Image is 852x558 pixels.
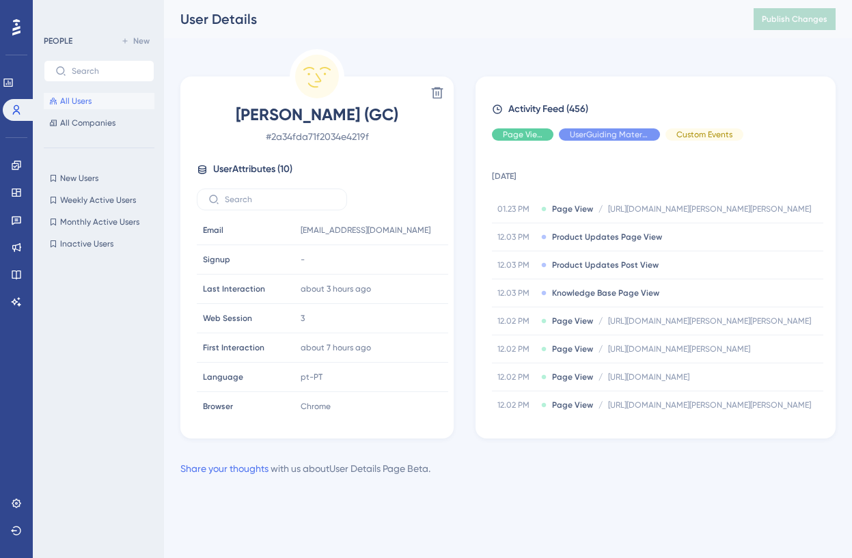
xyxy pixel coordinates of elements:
[608,400,811,410] span: [URL][DOMAIN_NAME][PERSON_NAME][PERSON_NAME]
[570,129,649,140] span: UserGuiding Material
[60,217,139,227] span: Monthly Active Users
[44,93,154,109] button: All Users
[497,400,536,410] span: 12.02 PM
[497,260,536,270] span: 12.03 PM
[676,129,732,140] span: Custom Events
[497,204,536,214] span: 01.23 PM
[133,36,150,46] span: New
[552,260,659,270] span: Product Updates Post View
[60,96,92,107] span: All Users
[203,254,230,265] span: Signup
[301,225,430,236] span: [EMAIL_ADDRESS][DOMAIN_NAME]
[44,214,154,230] button: Monthly Active Users
[762,14,827,25] span: Publish Changes
[552,344,593,354] span: Page View
[225,195,335,204] input: Search
[552,316,593,326] span: Page View
[301,254,305,265] span: -
[44,115,154,131] button: All Companies
[552,204,593,214] span: Page View
[60,195,136,206] span: Weekly Active Users
[497,372,536,382] span: 12.02 PM
[116,33,154,49] button: New
[497,344,536,354] span: 12.02 PM
[497,316,536,326] span: 12.02 PM
[301,372,322,382] span: pt-PT
[599,344,603,354] span: /
[180,10,719,29] div: User Details
[60,238,113,249] span: Inactive Users
[552,400,593,410] span: Page View
[608,344,750,354] span: [URL][DOMAIN_NAME][PERSON_NAME]
[497,232,536,242] span: 12.03 PM
[599,316,603,326] span: /
[552,232,662,242] span: Product Updates Page View
[301,343,371,352] time: about 7 hours ago
[44,236,154,252] button: Inactive Users
[203,313,252,324] span: Web Session
[203,372,243,382] span: Language
[608,204,811,214] span: [URL][DOMAIN_NAME][PERSON_NAME][PERSON_NAME]
[508,101,588,117] span: Activity Feed (456)
[552,372,593,382] span: Page View
[599,372,603,382] span: /
[213,161,292,178] span: User Attributes ( 10 )
[203,225,223,236] span: Email
[203,283,265,294] span: Last Interaction
[552,288,659,298] span: Knowledge Base Page View
[608,316,811,326] span: [URL][DOMAIN_NAME][PERSON_NAME][PERSON_NAME]
[301,284,371,294] time: about 3 hours ago
[203,342,264,353] span: First Interaction
[197,128,437,145] span: # 2a34fda71f2034e4219f
[301,401,331,412] span: Chrome
[60,117,115,128] span: All Companies
[301,313,305,324] span: 3
[599,400,603,410] span: /
[60,173,98,184] span: New Users
[180,463,269,474] a: Share your thoughts
[197,104,437,126] span: [PERSON_NAME] (GC)
[608,372,689,382] span: [URL][DOMAIN_NAME]
[44,170,154,186] button: New Users
[754,8,836,30] button: Publish Changes
[180,460,430,477] div: with us about User Details Page Beta .
[503,129,542,140] span: Page View
[492,152,823,195] td: [DATE]
[497,288,536,298] span: 12.03 PM
[599,204,603,214] span: /
[44,192,154,208] button: Weekly Active Users
[44,36,72,46] div: PEOPLE
[203,401,233,412] span: Browser
[72,66,143,76] input: Search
